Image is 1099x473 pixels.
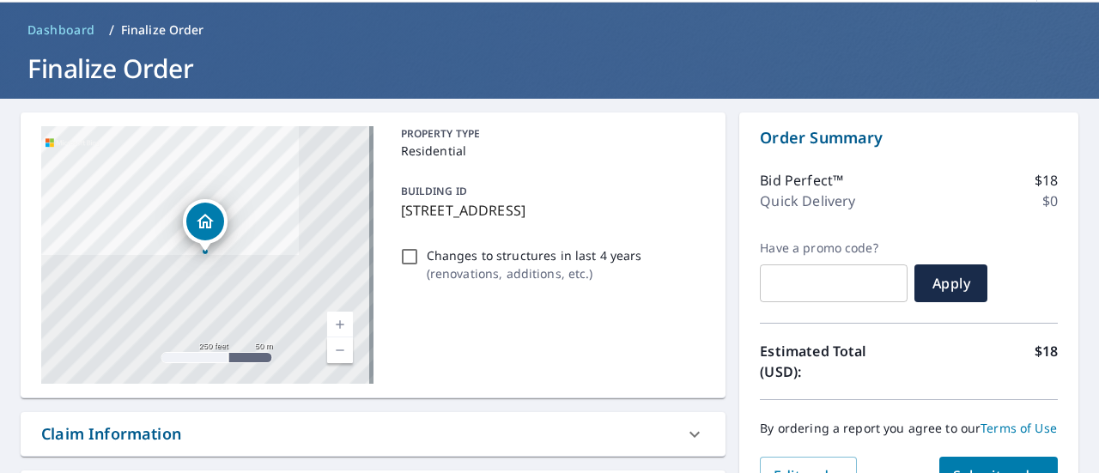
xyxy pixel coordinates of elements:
p: BUILDING ID [401,184,467,198]
nav: breadcrumb [21,16,1078,44]
div: Claim Information [41,422,181,446]
h1: Finalize Order [21,51,1078,86]
button: Apply [914,264,987,302]
p: Quick Delivery [760,191,855,211]
span: Dashboard [27,21,95,39]
li: / [109,20,114,40]
p: [STREET_ADDRESS] [401,200,699,221]
div: Claim Information [21,412,726,456]
p: PROPERTY TYPE [401,126,699,142]
p: By ordering a report you agree to our [760,421,1058,436]
p: $18 [1035,341,1058,382]
a: Current Level 17, Zoom In [327,312,353,337]
p: Finalize Order [121,21,204,39]
div: Dropped pin, building 1, Residential property, 15 Cardinal Ct Covington, GA 30016 [183,199,228,252]
a: Dashboard [21,16,102,44]
a: Terms of Use [981,420,1057,436]
p: Changes to structures in last 4 years [427,246,642,264]
p: Estimated Total (USD): [760,341,908,382]
a: Current Level 17, Zoom Out [327,337,353,363]
p: Bid Perfect™ [760,170,843,191]
p: Order Summary [760,126,1058,149]
p: ( renovations, additions, etc. ) [427,264,642,282]
p: Residential [401,142,699,160]
label: Have a promo code? [760,240,908,256]
span: Apply [928,274,974,293]
p: $0 [1042,191,1058,211]
p: $18 [1035,170,1058,191]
